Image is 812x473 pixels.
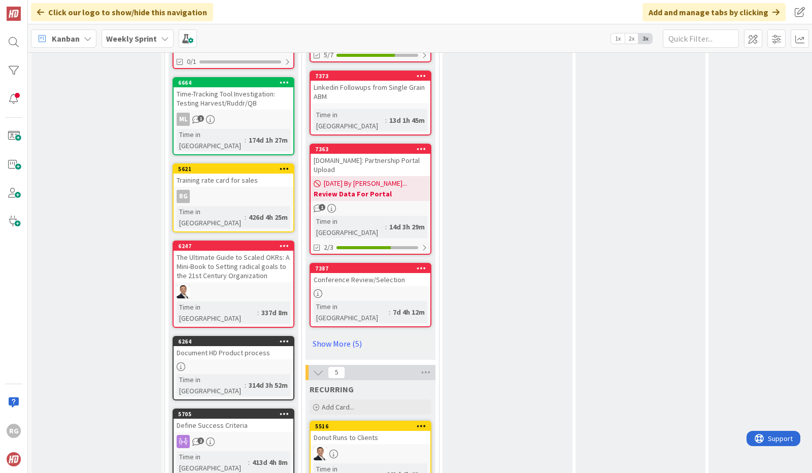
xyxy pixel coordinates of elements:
div: 5705Define Success Criteria [174,410,293,432]
div: 337d 8m [259,307,290,318]
span: : [245,380,246,391]
b: Review Data For Portal [314,189,427,199]
div: RG [174,190,293,203]
span: : [245,134,246,146]
div: RG [177,190,190,203]
div: 7d 4h 12m [390,307,427,318]
div: 14d 3h 29m [387,221,427,232]
span: 3x [638,33,652,44]
div: ML [174,113,293,126]
span: 2x [625,33,638,44]
span: : [248,457,250,468]
span: 5/7 [324,50,333,60]
span: 2/3 [324,242,333,253]
div: 6264 [178,338,293,345]
div: 7363 [311,145,430,154]
a: 5621Training rate card for salesRGTime in [GEOGRAPHIC_DATA]:426d 4h 25m [173,163,294,232]
div: Click our logo to show/hide this navigation [31,3,213,21]
div: 5621Training rate card for sales [174,164,293,187]
div: 7387Conference Review/Selection [311,264,430,286]
div: ML [177,113,190,126]
div: Document HD Product process [174,346,293,359]
div: 5516Donut Runs to Clients [311,422,430,444]
a: 6264Document HD Product processTime in [GEOGRAPHIC_DATA]:314d 3h 52m [173,336,294,400]
div: 7363[DOMAIN_NAME]: Partnership Portal Upload [311,145,430,176]
div: 13d 1h 45m [387,115,427,126]
div: Conference Review/Selection [311,273,430,286]
span: 1 [319,204,325,211]
div: Training rate card for sales [174,174,293,187]
span: : [385,221,387,232]
span: [DATE] By [PERSON_NAME]... [324,178,407,189]
span: : [389,307,390,318]
div: 6264Document HD Product process [174,337,293,359]
img: SL [177,285,190,298]
div: Time in [GEOGRAPHIC_DATA] [314,109,385,131]
div: Linkedin Followups from Single Grain ABM [311,81,430,103]
div: The Ultimate Guide to Scaled OKRs: A Mini-Book to Setting radical goals to the 21st Century Organ... [174,251,293,282]
span: 0/1 [187,56,196,67]
span: : [385,115,387,126]
b: Weekly Sprint [106,33,157,44]
div: Time-Tracking Tool Investigation: Testing Harvest/Ruddr/QB [174,87,293,110]
div: Time in [GEOGRAPHIC_DATA] [177,129,245,151]
span: : [245,212,246,223]
span: RECURRING [310,384,354,394]
div: SL [174,285,293,298]
div: Time in [GEOGRAPHIC_DATA] [177,374,245,396]
div: 6247 [178,243,293,250]
img: avatar [7,452,21,466]
div: 5705 [178,411,293,418]
span: : [257,307,259,318]
div: Add and manage tabs by clicking [642,3,786,21]
div: 6664 [178,79,293,86]
div: 6264 [174,337,293,346]
span: Add Card... [322,402,354,412]
div: RG [7,424,21,438]
div: Time in [GEOGRAPHIC_DATA] [314,216,385,238]
div: 174d 1h 27m [246,134,290,146]
div: 6247The Ultimate Guide to Scaled OKRs: A Mini-Book to Setting radical goals to the 21st Century O... [174,242,293,282]
div: 5621 [178,165,293,173]
span: 1x [611,33,625,44]
div: SL [311,447,430,460]
img: SL [314,447,327,460]
a: Show More (5) [310,335,431,352]
span: Support [21,2,46,14]
div: 7387 [315,265,430,272]
input: Quick Filter... [663,29,739,48]
div: 413d 4h 8m [250,457,290,468]
div: 7373 [311,72,430,81]
div: 314d 3h 52m [246,380,290,391]
div: Donut Runs to Clients [311,431,430,444]
div: 6247 [174,242,293,251]
a: 7363[DOMAIN_NAME]: Partnership Portal Upload[DATE] By [PERSON_NAME]...Review Data For PortalTime ... [310,144,431,255]
span: 1 [197,115,204,122]
span: Kanban [52,32,80,45]
a: 6664Time-Tracking Tool Investigation: Testing Harvest/Ruddr/QBMLTime in [GEOGRAPHIC_DATA]:174d 1h... [173,77,294,155]
div: Time in [GEOGRAPHIC_DATA] [314,301,389,323]
span: 5 [328,366,345,379]
div: 7363 [315,146,430,153]
div: 7373Linkedin Followups from Single Grain ABM [311,72,430,103]
img: Visit kanbanzone.com [7,7,21,21]
div: [DOMAIN_NAME]: Partnership Portal Upload [311,154,430,176]
div: 6664Time-Tracking Tool Investigation: Testing Harvest/Ruddr/QB [174,78,293,110]
a: 7387Conference Review/SelectionTime in [GEOGRAPHIC_DATA]:7d 4h 12m [310,263,431,327]
div: 7387 [311,264,430,273]
a: 6247The Ultimate Guide to Scaled OKRs: A Mini-Book to Setting radical goals to the 21st Century O... [173,241,294,328]
div: Time in [GEOGRAPHIC_DATA] [177,206,245,228]
div: 5621 [174,164,293,174]
div: 7373 [315,73,430,80]
div: 5516 [311,422,430,431]
div: 6664 [174,78,293,87]
div: 5705 [174,410,293,419]
div: Define Success Criteria [174,419,293,432]
div: 5516 [315,423,430,430]
div: 426d 4h 25m [246,212,290,223]
span: 2 [197,437,204,444]
a: 7373Linkedin Followups from Single Grain ABMTime in [GEOGRAPHIC_DATA]:13d 1h 45m [310,71,431,136]
div: Time in [GEOGRAPHIC_DATA] [177,301,257,324]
